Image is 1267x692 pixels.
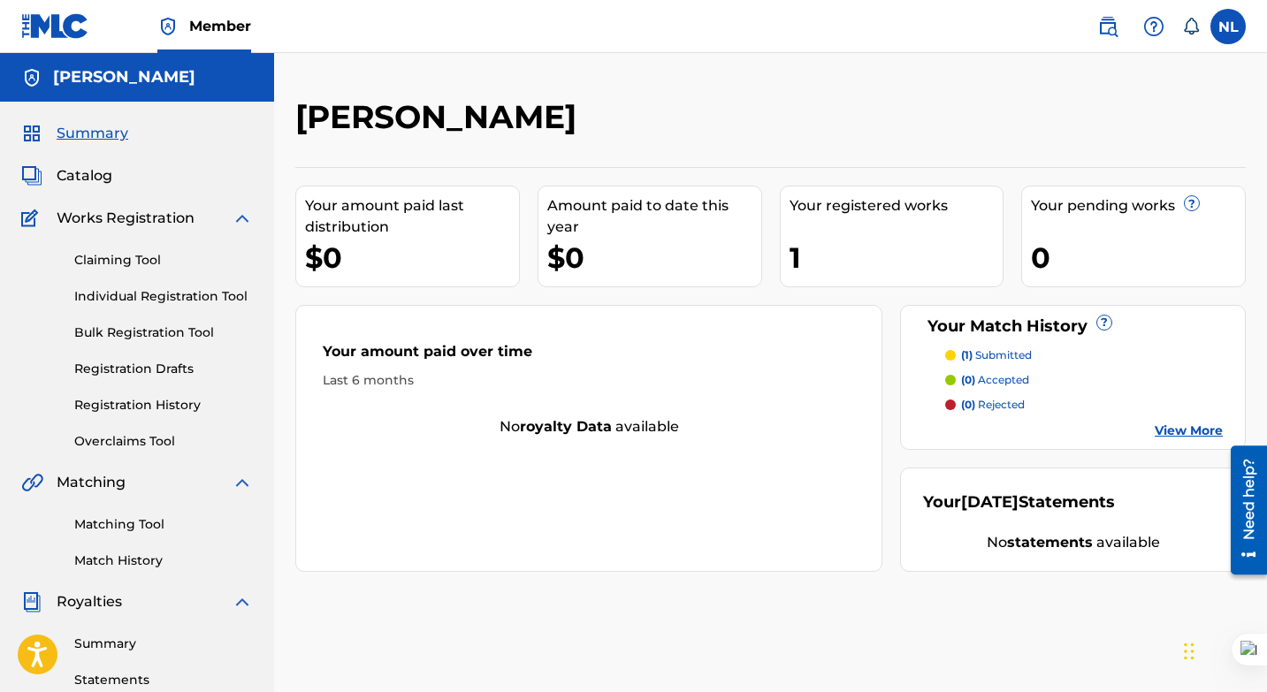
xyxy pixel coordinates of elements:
[21,208,44,229] img: Works Registration
[1097,316,1111,330] span: ?
[961,373,975,386] span: (0)
[305,238,519,278] div: $0
[21,123,42,144] img: Summary
[961,372,1029,388] p: accepted
[296,416,882,437] div: No available
[21,165,42,186] img: Catalog
[961,398,975,411] span: (0)
[57,208,195,229] span: Works Registration
[1136,9,1172,44] div: Help
[1217,439,1267,582] iframe: Resource Center
[1090,9,1126,44] a: Public Search
[74,551,253,570] a: Match History
[232,472,253,493] img: expand
[21,67,42,88] img: Accounts
[157,16,179,37] img: Top Rightsholder
[961,348,973,361] span: (1)
[21,165,112,186] a: CatalogCatalog
[1097,16,1118,37] img: search
[57,591,122,612] span: Royalties
[74,360,253,378] a: Registration Drafts
[21,13,89,39] img: MLC Logo
[74,635,253,653] a: Summary
[53,67,195,87] h5: Nishawn Lee
[790,238,1004,278] div: 1
[1007,534,1093,551] strong: statements
[923,490,1115,514] div: Your Statements
[57,123,128,144] span: Summary
[1182,18,1200,35] div: Notifications
[1031,195,1245,217] div: Your pending works
[74,323,253,342] a: Bulk Registration Tool
[57,472,126,493] span: Matching
[74,515,253,534] a: Matching Tool
[21,123,128,144] a: SummarySummary
[1143,16,1164,37] img: help
[1184,625,1194,678] div: Drag
[1155,422,1223,440] a: View More
[232,591,253,612] img: expand
[232,208,253,229] img: expand
[520,418,612,435] strong: royalty data
[295,97,585,137] h2: [PERSON_NAME]
[1210,9,1246,44] div: User Menu
[21,591,42,612] img: Royalties
[323,371,855,390] div: Last 6 months
[790,195,1004,217] div: Your registered works
[1031,238,1245,278] div: 0
[57,165,112,186] span: Catalog
[945,372,1223,388] a: (0) accepted
[1179,607,1267,692] iframe: Chat Widget
[305,195,519,238] div: Your amount paid last distribution
[547,238,761,278] div: $0
[945,397,1223,413] a: (0) rejected
[74,671,253,689] a: Statements
[189,16,251,36] span: Member
[923,532,1223,553] div: No available
[1185,196,1199,210] span: ?
[74,251,253,270] a: Claiming Tool
[961,347,1032,363] p: submitted
[323,341,855,371] div: Your amount paid over time
[74,287,253,306] a: Individual Registration Tool
[961,397,1025,413] p: rejected
[945,347,1223,363] a: (1) submitted
[74,396,253,414] a: Registration History
[923,315,1223,338] div: Your Match History
[547,195,761,238] div: Amount paid to date this year
[74,432,253,451] a: Overclaims Tool
[21,472,43,493] img: Matching
[961,492,1019,512] span: [DATE]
